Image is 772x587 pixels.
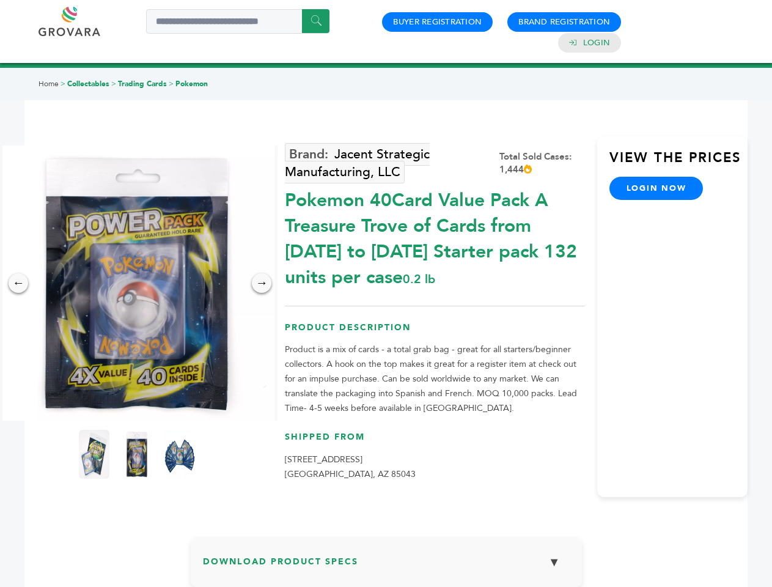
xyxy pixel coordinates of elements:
img: Pokemon 40-Card Value Pack – A Treasure Trove of Cards from 1996 to 2024 - Starter pack! 132 unit... [122,430,152,479]
span: > [169,79,174,89]
span: > [61,79,65,89]
a: Brand Registration [518,17,610,28]
a: login now [609,177,704,200]
div: → [252,273,271,293]
h3: Shipped From [285,431,585,452]
a: Jacent Strategic Manufacturing, LLC [285,143,430,183]
a: Login [583,37,610,48]
img: Pokemon 40-Card Value Pack – A Treasure Trove of Cards from 1996 to 2024 - Starter pack! 132 unit... [164,430,195,479]
a: Buyer Registration [393,17,482,28]
input: Search a product or brand... [146,9,329,34]
p: [STREET_ADDRESS] [GEOGRAPHIC_DATA], AZ 85043 [285,452,585,482]
img: Pokemon 40-Card Value Pack – A Treasure Trove of Cards from 1996 to 2024 - Starter pack! 132 unit... [79,430,109,479]
h3: View the Prices [609,149,748,177]
a: Trading Cards [118,79,167,89]
span: > [111,79,116,89]
div: Pokemon 40Card Value Pack A Treasure Trove of Cards from [DATE] to [DATE] Starter pack 132 units ... [285,182,585,290]
a: Collectables [67,79,109,89]
h3: Product Description [285,322,585,343]
div: ← [9,273,28,293]
span: 0.2 lb [403,271,435,287]
button: ▼ [539,549,570,575]
a: Home [39,79,59,89]
h3: Download Product Specs [203,549,570,585]
a: Pokemon [175,79,208,89]
p: Product is a mix of cards - a total grab bag - great for all starters/beginner collectors. A hook... [285,342,585,416]
div: Total Sold Cases: 1,444 [499,150,585,176]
